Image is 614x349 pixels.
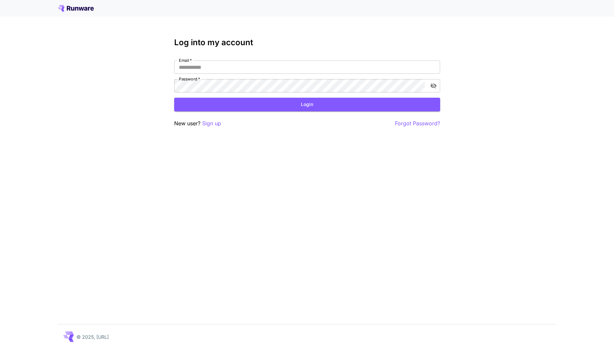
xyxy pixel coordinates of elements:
[174,119,221,128] p: New user?
[179,76,200,82] label: Password
[202,119,221,128] button: Sign up
[428,80,439,92] button: toggle password visibility
[174,38,440,47] h3: Log into my account
[395,119,440,128] button: Forgot Password?
[76,333,109,340] p: © 2025, [URL]
[179,58,192,63] label: Email
[174,98,440,111] button: Login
